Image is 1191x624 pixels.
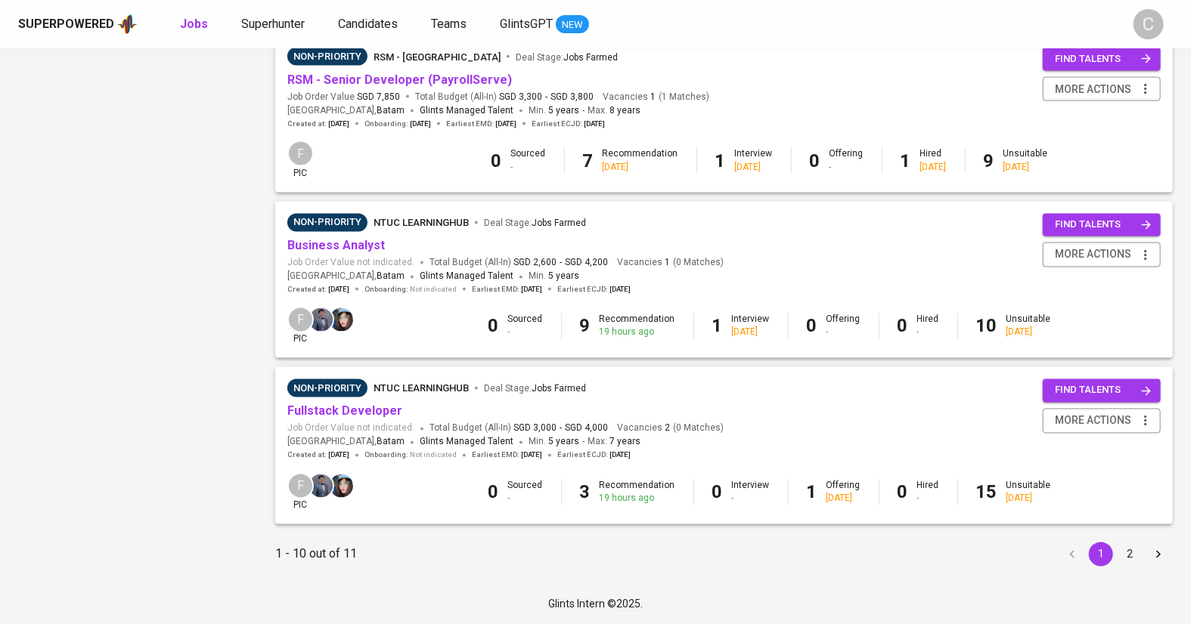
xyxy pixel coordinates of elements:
[1043,77,1161,102] button: more actions
[287,49,368,64] span: Non-Priority
[364,285,457,295] span: Onboarding :
[735,147,773,173] div: Interview
[357,91,400,103] span: SGD 7,850
[901,150,911,171] b: 1
[898,316,908,337] b: 0
[508,480,543,505] div: Sourced
[548,437,579,447] span: 5 years
[488,316,499,337] b: 0
[521,285,542,295] span: [DATE]
[287,435,405,450] span: [GEOGRAPHIC_DATA] ,
[180,15,211,34] a: Jobs
[287,270,405,285] span: [GEOGRAPHIC_DATA] ,
[1043,379,1161,403] button: find talents
[1043,48,1161,71] button: find talents
[287,307,314,346] div: pic
[563,52,618,63] span: Jobs Farmed
[1058,542,1173,567] nav: pagination navigation
[827,493,861,505] div: [DATE]
[374,51,501,63] span: RSM - [GEOGRAPHIC_DATA]
[180,17,208,31] b: Jobs
[364,119,431,129] span: Onboarding :
[472,285,542,295] span: Earliest EMD :
[582,103,585,119] span: -
[287,379,368,397] div: Sufficient Talents in Pipeline
[1055,382,1152,400] span: find talents
[715,150,726,171] b: 1
[830,161,864,174] div: -
[287,103,405,119] span: [GEOGRAPHIC_DATA] ,
[580,316,591,337] b: 9
[617,257,724,270] span: Vacancies ( 0 Matches )
[287,382,368,397] span: Non-Priority
[1043,409,1161,434] button: more actions
[603,161,678,174] div: [DATE]
[1003,147,1048,173] div: Unsuitable
[529,437,579,447] span: Min.
[976,316,997,337] b: 10
[484,218,586,229] span: Deal Stage :
[287,141,314,167] div: F
[1055,80,1131,99] span: more actions
[446,119,516,129] span: Earliest EMD :
[328,450,349,461] span: [DATE]
[287,214,368,232] div: Pending Client’s Feedback
[1006,493,1051,505] div: [DATE]
[827,314,861,339] div: Offering
[548,271,579,282] span: 5 years
[917,480,939,505] div: Hired
[732,326,770,339] div: [DATE]
[328,285,349,295] span: [DATE]
[287,285,349,295] span: Created at :
[545,91,547,103] span: -
[377,103,405,119] span: Batam
[920,161,947,174] div: [DATE]
[287,73,512,87] a: RSM - Senior Developer (PayrollServe)
[600,314,675,339] div: Recommendation
[617,422,724,435] span: Vacancies ( 0 Matches )
[588,437,640,447] span: Max.
[1055,246,1131,264] span: more actions
[430,422,608,435] span: Total Budget (All-In)
[917,314,939,339] div: Hired
[560,422,562,435] span: -
[287,48,368,66] div: Talent(s) in Pipeline’s Final Stages
[1003,161,1048,174] div: [DATE]
[1055,412,1131,431] span: more actions
[565,257,608,270] span: SGD 4,200
[557,285,631,295] span: Earliest ECJD :
[583,150,594,171] b: 7
[827,326,861,339] div: -
[420,437,513,447] span: Glints Managed Talent
[603,91,709,103] span: Vacancies ( 1 Matches )
[1006,314,1051,339] div: Unsuitable
[603,147,678,173] div: Recommendation
[431,17,467,31] span: Teams
[500,17,553,31] span: GlintsGPT
[241,17,305,31] span: Superhunter
[516,52,618,63] span: Deal Stage :
[338,17,398,31] span: Candidates
[513,422,557,435] span: SGD 3,000
[377,435,405,450] span: Batam
[328,119,349,129] span: [DATE]
[976,482,997,503] b: 15
[430,257,608,270] span: Total Budget (All-In)
[18,13,138,36] a: Superpoweredapp logo
[580,482,591,503] b: 3
[827,480,861,505] div: Offering
[488,482,499,503] b: 0
[309,474,333,498] img: jhon@glints.com
[551,91,594,103] span: SGD 3,800
[287,473,314,512] div: pic
[662,422,670,435] span: 2
[511,161,546,174] div: -
[532,218,586,229] span: Jobs Farmed
[584,119,605,129] span: [DATE]
[338,15,401,34] a: Candidates
[472,450,542,461] span: Earliest EMD :
[1134,9,1164,39] div: C
[920,147,947,173] div: Hired
[410,119,431,129] span: [DATE]
[1043,214,1161,237] button: find talents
